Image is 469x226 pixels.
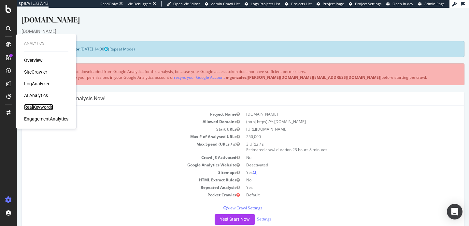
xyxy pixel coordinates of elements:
[205,1,240,7] a: Admin Crawl List
[24,116,68,122] a: EngagementAnalytics
[64,38,91,44] span: [DATE] 14:00
[323,1,344,6] span: Project Page
[349,1,381,7] a: Project Settings
[418,1,445,7] a: Admin Page
[226,161,442,168] td: Yes
[251,1,280,6] span: Logs Projects List
[10,161,226,168] td: Sitemaps
[10,103,226,110] td: Project Name
[10,146,226,153] td: Crawl JS Activated
[24,69,47,75] a: SiteCrawler
[10,110,226,118] td: Allowed Domains
[226,168,442,176] td: No
[24,41,68,46] div: Analytics
[226,183,442,191] td: Default
[24,104,53,110] a: RealKeywords
[24,80,50,87] a: LogAnalyzer
[10,133,226,146] td: Max Speed (URLs / s)
[447,204,462,219] div: Open Intercom Messenger
[128,1,151,7] div: Viz Debugger:
[240,208,255,214] a: Settings
[226,110,442,118] td: (http|https)://*.[DOMAIN_NAME]
[291,1,312,6] span: Projects List
[276,139,310,145] span: 23 hours 8 minutes
[386,1,413,7] a: Open in dev
[424,1,445,6] span: Admin Page
[10,153,226,161] td: Google Analytics Website
[10,118,226,125] td: Start URLs
[226,103,442,110] td: [DOMAIN_NAME]
[245,1,280,7] a: Logs Projects List
[10,183,226,191] td: Pocket Crawler
[285,1,312,7] a: Projects List
[10,197,442,203] p: View Crawl Settings
[226,176,442,183] td: Yes
[226,118,442,125] td: [URL][DOMAIN_NAME]
[10,176,226,183] td: Repeated Analysis
[100,1,118,7] div: ReadOnly:
[157,67,208,72] a: resync your Google Account
[226,125,442,133] td: 250,000
[355,1,381,6] span: Project Settings
[392,1,413,6] span: Open in dev
[5,33,448,49] div: (Repeat Mode)
[198,206,238,217] button: Yes! Start Now
[173,1,200,6] span: Open Viz Editor
[226,133,442,146] td: 3 URLs / s Estimated crawl duration:
[24,92,48,99] a: AI Analytics
[211,1,240,6] span: Admin Crawl List
[5,7,448,20] div: [DOMAIN_NAME]
[10,125,226,133] td: Max # of Analysed URLs
[24,57,43,64] a: Overview
[317,1,344,7] a: Project Page
[10,168,226,176] td: HTML Extract Rules
[5,56,448,77] div: Visit information will not be downloaded from Google Analytics for this analysis, because your Go...
[226,146,442,153] td: No
[10,88,442,94] h4: Configure your New Analysis Now!
[10,38,64,44] strong: Next Launch Scheduled for:
[226,153,442,161] td: Deactivated
[209,67,364,72] b: mgonzalez[[PERSON_NAME][DOMAIN_NAME][EMAIL_ADDRESS][DOMAIN_NAME]]
[5,20,448,27] div: [DOMAIN_NAME]
[167,1,200,7] a: Open Viz Editor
